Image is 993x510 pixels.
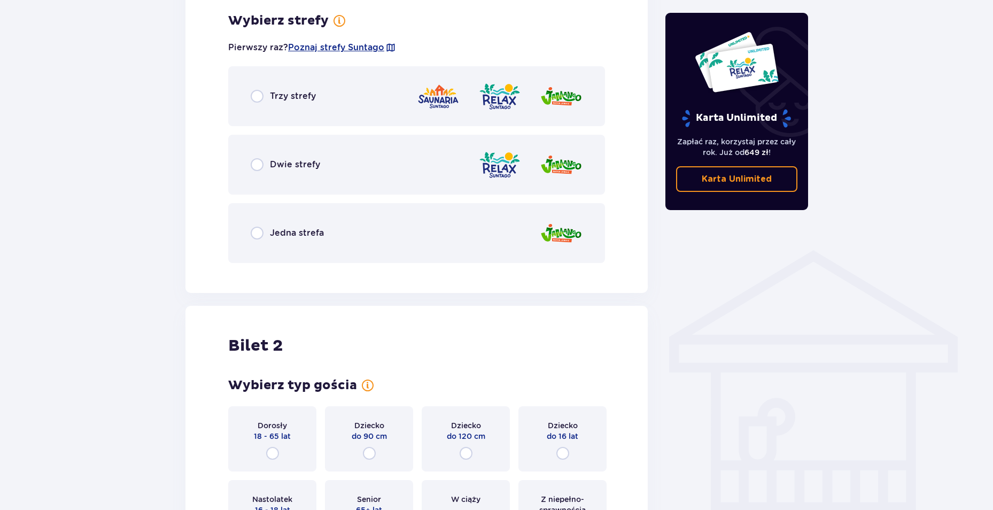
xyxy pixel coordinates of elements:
span: Dziecko [354,420,384,431]
span: do 120 cm [447,431,485,442]
a: Karta Unlimited [676,166,798,192]
p: Pierwszy raz? [228,42,396,53]
h3: Wybierz strefy [228,13,329,29]
span: Dwie strefy [270,159,320,171]
img: Relax [478,150,521,180]
h2: Bilet 2 [228,336,283,356]
span: do 16 lat [547,431,578,442]
span: 18 - 65 lat [254,431,291,442]
img: Jamango [540,150,583,180]
p: Zapłać raz, korzystaj przez cały rok. Już od ! [676,136,798,158]
span: Senior [357,494,381,505]
img: Jamango [540,218,583,249]
img: Saunaria [417,81,460,112]
img: Dwie karty całoroczne do Suntago z napisem 'UNLIMITED RELAX', na białym tle z tropikalnymi liśćmi... [694,31,779,93]
span: Dziecko [548,420,578,431]
img: Relax [478,81,521,112]
img: Jamango [540,81,583,112]
a: Poznaj strefy Suntago [288,42,384,53]
span: Trzy strefy [270,90,316,102]
span: Dziecko [451,420,481,431]
h3: Wybierz typ gościa [228,377,357,393]
span: do 90 cm [352,431,387,442]
p: Karta Unlimited [702,173,772,185]
span: W ciąży [451,494,480,505]
span: Nastolatek [252,494,292,505]
span: Jedna strefa [270,227,324,239]
span: 649 zł [744,148,769,157]
span: Dorosły [258,420,287,431]
p: Karta Unlimited [681,109,792,128]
